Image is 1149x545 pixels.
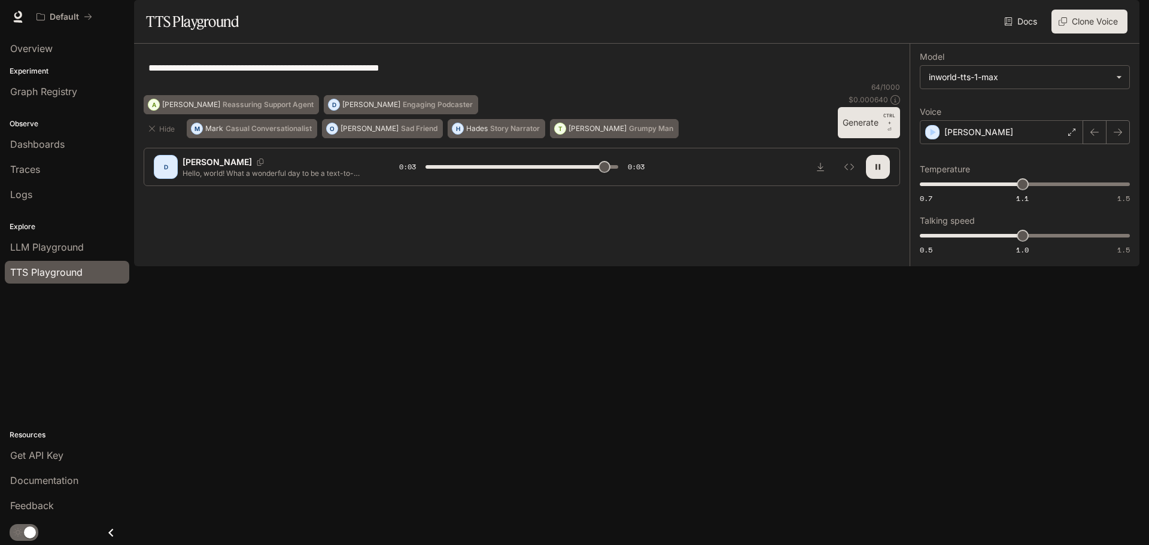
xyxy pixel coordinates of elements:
[1002,10,1042,34] a: Docs
[838,107,900,138] button: GenerateCTRL +⏎
[871,82,900,92] p: 64 / 1000
[322,119,443,138] button: O[PERSON_NAME]Sad Friend
[329,95,339,114] div: D
[808,155,832,179] button: Download audio
[1016,193,1029,203] span: 1.1
[399,161,416,173] span: 0:03
[466,125,488,132] p: Hades
[50,12,79,22] p: Default
[837,155,861,179] button: Inspect
[1051,10,1127,34] button: Clone Voice
[944,126,1013,138] p: [PERSON_NAME]
[183,156,252,168] p: [PERSON_NAME]
[148,95,159,114] div: A
[920,245,932,255] span: 0.5
[162,101,220,108] p: [PERSON_NAME]
[883,112,895,133] p: ⏎
[146,10,239,34] h1: TTS Playground
[327,119,338,138] div: O
[187,119,317,138] button: MMarkCasual Conversationalist
[569,125,627,132] p: [PERSON_NAME]
[1117,193,1130,203] span: 1.5
[883,112,895,126] p: CTRL +
[223,101,314,108] p: Reassuring Support Agent
[144,95,319,114] button: A[PERSON_NAME]Reassuring Support Agent
[205,125,223,132] p: Mark
[324,95,478,114] button: D[PERSON_NAME]Engaging Podcaster
[183,168,370,178] p: Hello, world! What a wonderful day to be a text-to-speech model!
[629,125,673,132] p: Grumpy Man
[920,108,941,116] p: Voice
[628,161,645,173] span: 0:03
[555,119,566,138] div: T
[448,119,545,138] button: HHadesStory Narrator
[144,119,182,138] button: Hide
[1016,245,1029,255] span: 1.0
[929,71,1110,83] div: inworld-tts-1-max
[550,119,679,138] button: T[PERSON_NAME]Grumpy Man
[226,125,312,132] p: Casual Conversationalist
[401,125,437,132] p: Sad Friend
[849,95,888,105] p: $ 0.000640
[342,101,400,108] p: [PERSON_NAME]
[920,165,970,173] p: Temperature
[31,5,98,29] button: All workspaces
[191,119,202,138] div: M
[403,101,473,108] p: Engaging Podcaster
[452,119,463,138] div: H
[1117,245,1130,255] span: 1.5
[252,159,269,166] button: Copy Voice ID
[920,66,1129,89] div: inworld-tts-1-max
[341,125,399,132] p: [PERSON_NAME]
[156,157,175,176] div: D
[490,125,540,132] p: Story Narrator
[920,53,944,61] p: Model
[920,193,932,203] span: 0.7
[920,217,975,225] p: Talking speed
